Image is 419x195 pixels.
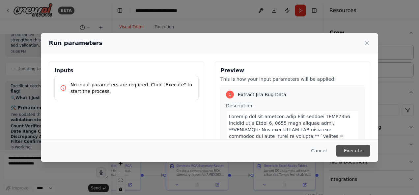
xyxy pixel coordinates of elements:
h3: Inputs [54,67,199,75]
p: This is how your input parameters will be applied: [220,76,365,82]
button: Execute [336,145,370,157]
p: No input parameters are required. Click "Execute" to start the process. [70,81,193,95]
button: Cancel [306,145,332,157]
span: Extract Jira Bug Data [238,91,286,98]
h2: Run parameters [49,38,102,48]
div: 1 [226,91,234,98]
h3: Preview [220,67,365,75]
span: Description: [226,103,254,108]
